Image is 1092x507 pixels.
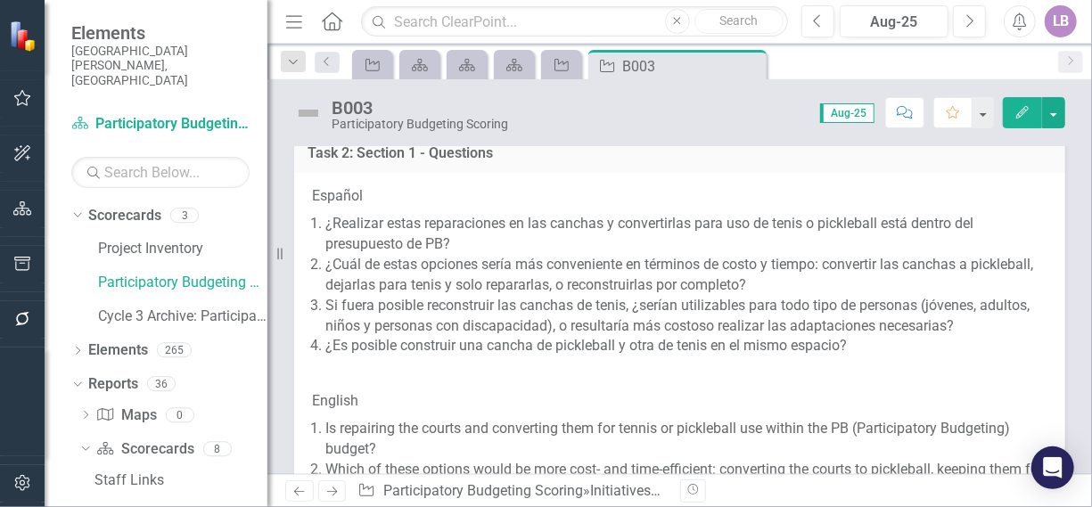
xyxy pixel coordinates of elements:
[94,472,267,488] div: Staff Links
[357,481,666,502] div: » »
[383,482,583,499] a: Participatory Budgeting Scoring
[147,377,176,392] div: 36
[203,441,232,456] div: 8
[88,374,138,395] a: Reports
[694,9,784,34] button: Search
[1031,446,1074,489] div: Open Intercom Messenger
[294,99,323,127] img: Not Defined
[325,460,1047,501] p: Which of these options would be more cost- and time-efficient: converting the courts to picklebal...
[312,186,1047,210] p: Español
[846,12,943,33] div: Aug-25
[590,482,661,499] a: Initiatives
[308,145,1052,161] h3: Task 2: Section 1 - Questions
[325,255,1047,296] p: ¿Cuál de estas opciones sería más conveniente en términos de costo y tiempo: convertir las cancha...
[96,405,156,426] a: Maps
[312,388,1047,415] p: English
[88,340,148,361] a: Elements
[166,407,194,422] div: 0
[71,44,250,87] small: [GEOGRAPHIC_DATA][PERSON_NAME], [GEOGRAPHIC_DATA]
[840,5,949,37] button: Aug-25
[71,157,250,188] input: Search Below...
[71,22,250,44] span: Elements
[98,273,267,293] a: Participatory Budgeting Scoring
[332,98,508,118] div: B003
[90,465,267,494] a: Staff Links
[361,6,787,37] input: Search ClearPoint...
[88,206,161,226] a: Scorecards
[8,20,40,52] img: ClearPoint Strategy
[325,296,1047,337] p: Si fuera posible reconstruir las canchas de tenis, ¿serían utilizables para todo tipo de personas...
[98,239,267,259] a: Project Inventory
[71,114,250,135] a: Participatory Budgeting Scoring
[157,343,192,358] div: 265
[332,118,508,131] div: Participatory Budgeting Scoring
[622,55,762,78] div: B003
[325,419,1047,460] p: Is repairing the courts and converting them for tennis or pickleball use within the PB (Participa...
[170,208,199,223] div: 3
[1045,5,1077,37] button: LB
[325,214,1047,255] p: ¿Realizar estas reparaciones en las canchas y convertirlas para uso de tenis o pickleball está de...
[325,336,1047,356] p: ¿Es posible construir una cancha de pickleball y otra de tenis en el mismo espacio?
[820,103,874,123] span: Aug-25
[96,439,193,460] a: Scorecards
[719,13,758,28] span: Search
[98,307,267,327] a: Cycle 3 Archive: Participatory Budgeting Scoring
